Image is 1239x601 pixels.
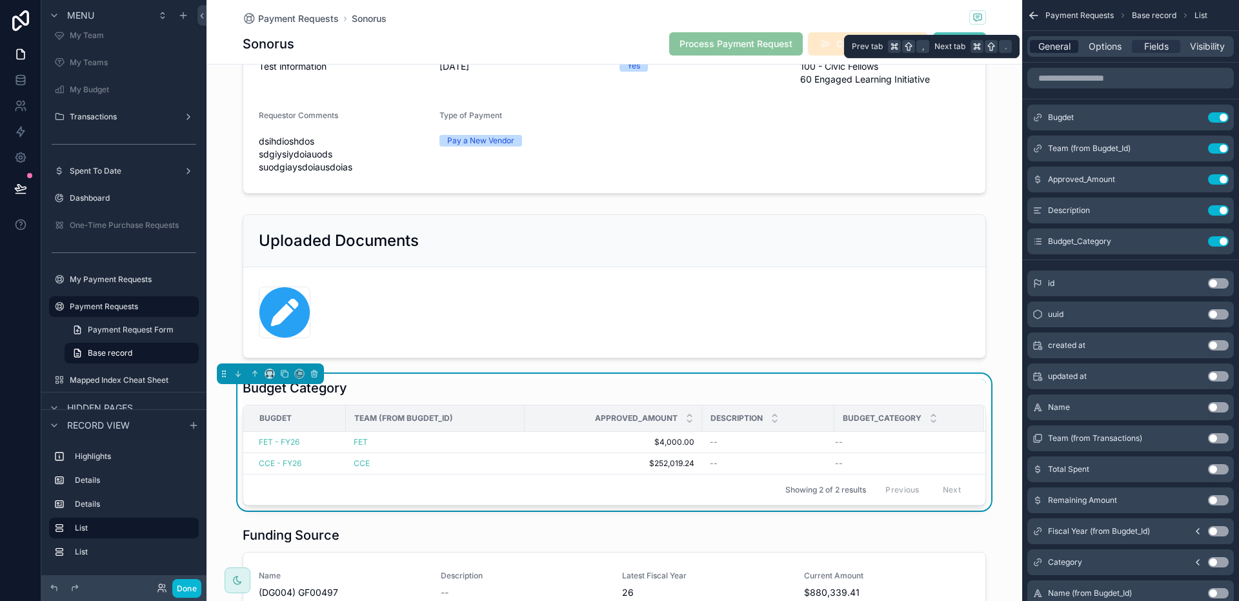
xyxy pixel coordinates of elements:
span: id [1048,278,1054,289]
label: Dashboard [70,193,196,203]
a: $252,019.24 [532,458,694,469]
span: -- [835,458,843,469]
span: -- [710,458,718,469]
label: My Team [70,30,196,41]
a: Spent To Date [49,161,199,181]
a: Payment Requests [243,12,339,25]
span: General [1038,40,1071,53]
a: CCE [354,458,370,469]
span: Hidden pages [67,402,133,414]
span: , [918,41,928,52]
a: CCE - FY26 [259,458,338,469]
span: Approved_Amount [595,413,678,423]
span: Visibility [1190,40,1225,53]
span: Menu [67,9,94,22]
a: My Team [49,25,199,46]
span: Budget_Category [843,413,922,423]
a: My Teams [49,52,199,73]
span: Remaining Amount [1048,495,1117,505]
span: Bugdet [259,413,292,423]
span: Team (from Bugdet_Id) [354,413,453,423]
label: Transactions [70,112,178,122]
span: Payment Request Form [88,325,174,335]
a: FET [354,437,368,447]
a: One-Time Purchase Requests [49,215,199,236]
span: -- [710,437,718,447]
span: Fiscal Year (from Bugdet_Id) [1048,526,1150,536]
span: Total Spent [1048,464,1089,474]
label: List [75,547,194,557]
span: uuid [1048,309,1063,320]
span: Bugdet [1048,112,1074,123]
label: Details [75,499,194,509]
label: Details [75,475,194,485]
a: Base record [65,343,199,363]
span: Base record [1132,10,1176,21]
button: Done [172,579,201,598]
span: Record view [67,419,130,432]
label: Highlights [75,451,194,462]
h1: Sonorus [243,35,294,53]
a: My Budget [49,79,199,100]
label: My Budget [70,85,196,95]
span: Next tab [934,41,965,52]
label: List [75,523,188,533]
a: -- [835,458,969,469]
span: updated at [1048,371,1087,382]
label: Mapped Index Cheat Sheet [70,375,196,385]
h1: Budget Category [243,379,347,397]
a: FET - FY26 [259,437,299,447]
a: Sonorus [352,12,387,25]
a: FET - FY26 [259,437,338,447]
div: scrollable content [41,440,206,575]
a: CCE [354,458,517,469]
span: Prev tab [852,41,883,52]
span: Fields [1144,40,1169,53]
button: Edit [933,32,986,56]
span: Approved_Amount [1048,174,1115,185]
a: Payment Requests [49,296,199,317]
span: Base record [88,348,132,358]
a: $4,000.00 [532,437,694,447]
a: Transactions [49,107,199,127]
a: CCE - FY26 [259,458,301,469]
a: -- [835,437,969,447]
a: Mapped Index Cheat Sheet [49,370,199,391]
span: Options [1089,40,1122,53]
a: Payment Request Form [65,320,199,340]
label: One-Time Purchase Requests [70,220,196,230]
span: Payment Requests [1045,10,1114,21]
span: Description [710,413,763,423]
span: Name [1048,402,1070,413]
span: Budget_Category [1048,236,1111,247]
a: Dashboard [49,188,199,209]
span: created at [1048,340,1085,351]
span: Team (from Bugdet_Id) [1048,143,1131,154]
span: -- [835,437,843,447]
a: FET [354,437,517,447]
label: Payment Requests [70,301,191,312]
a: -- [710,437,827,447]
span: Team (from Transactions) [1048,433,1142,443]
span: . [1000,41,1011,52]
span: List [1194,10,1207,21]
span: Description [1048,205,1090,216]
a: -- [710,458,827,469]
span: Showing 2 of 2 results [785,485,866,495]
span: Payment Requests [258,12,339,25]
label: My Payment Requests [70,274,196,285]
label: Spent To Date [70,166,178,176]
label: My Teams [70,57,196,68]
span: Category [1048,557,1082,567]
a: My Payment Requests [49,269,199,290]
